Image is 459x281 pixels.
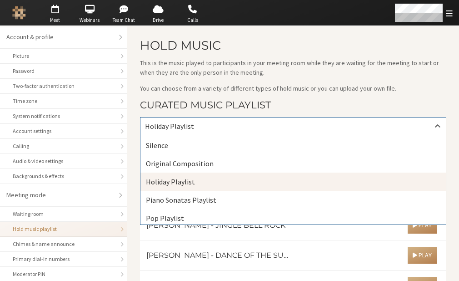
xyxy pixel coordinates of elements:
[13,67,114,75] div: Password
[13,225,114,233] div: Hold music playlist
[146,141,168,150] span: Silence
[408,217,437,234] button: Play
[13,210,114,218] div: Waiting room
[13,172,114,180] div: Backgrounds & effects
[13,270,114,278] div: Moderator PIN
[6,190,114,200] div: Meeting mode
[39,16,71,24] span: Meet
[13,255,114,263] div: Primary dial-in numbers
[13,142,114,150] div: Calling
[140,100,446,110] h3: Curated music playlist
[145,122,194,131] span: Holiday Playlist
[408,247,437,264] button: Play
[12,6,26,20] img: Iotum
[177,16,209,24] span: Calls
[6,32,114,42] div: Account & profile
[142,16,174,24] span: Drive
[413,251,432,259] span: Play
[140,84,446,93] p: You can choose from a variety of different types of hold music or you can upload your own file.
[13,112,114,120] div: System notifications
[13,127,114,135] div: Account settings
[146,251,290,260] h3: [PERSON_NAME] - Dance of the Sugar Plum Fairy
[140,39,446,52] h2: Hold music
[146,177,195,186] span: Holiday Playlist
[146,214,184,223] span: Pop Playlist
[13,52,114,60] div: Picture
[140,58,446,77] p: This is the music played to participants in your meeting room while they are waiting for the meet...
[74,16,105,24] span: Webinars
[146,221,290,230] h3: [PERSON_NAME] - Jingle Bell Rock
[413,221,432,229] span: Play
[13,97,114,105] div: Time zone
[108,16,140,24] span: Team Chat
[146,159,214,168] span: Original Composition
[13,82,114,90] div: Two-factor authentication
[13,157,114,165] div: Audio & video settings
[13,240,114,248] div: Chimes & name announce
[146,195,216,204] span: Piano Sonatas Playlist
